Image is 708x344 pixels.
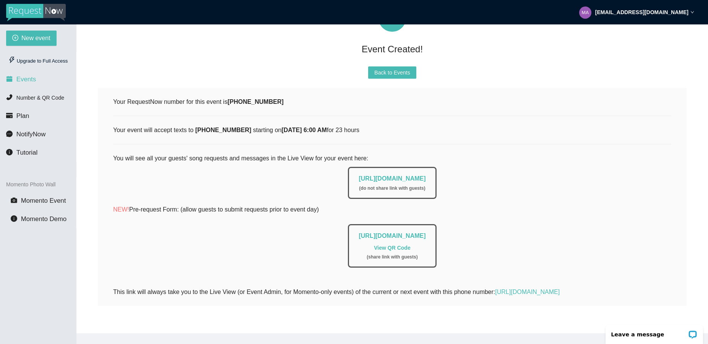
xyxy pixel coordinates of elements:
button: Back to Events [368,66,416,79]
span: plus-circle [12,35,18,42]
b: [PHONE_NUMBER] [195,127,252,133]
span: info-circle [11,215,17,222]
a: View QR Code [374,245,410,251]
b: [DATE] 6:00 AM [281,127,326,133]
span: Your RequestNow number for this event is [113,99,284,105]
span: camera [11,197,17,203]
div: Event Created! [98,41,687,57]
img: RequestNow [6,4,66,21]
a: [URL][DOMAIN_NAME] [359,233,425,239]
iframe: LiveChat chat widget [601,320,708,344]
span: Back to Events [374,68,410,77]
button: plus-circleNew event [6,31,57,46]
span: thunderbolt [8,57,15,63]
div: Your event will accept texts to starting on for 23 hours [113,125,671,135]
span: Momento Event [21,197,66,204]
span: message [6,131,13,137]
span: calendar [6,76,13,82]
span: NotifyNow [16,131,45,138]
a: [URL][DOMAIN_NAME] [495,289,560,295]
img: b47815c75c843dd9398526cffb3d5017 [579,6,591,19]
span: Events [16,76,36,83]
div: ( share link with guests ) [359,254,425,261]
a: [URL][DOMAIN_NAME] [359,175,425,182]
strong: [EMAIL_ADDRESS][DOMAIN_NAME] [595,9,689,15]
span: Number & QR Code [16,95,64,101]
span: Plan [16,112,29,120]
span: down [690,10,694,14]
div: Upgrade to Full Access [6,53,70,69]
span: New event [21,33,50,43]
p: Pre-request Form: (allow guests to submit requests prior to event day) [113,205,671,214]
b: [PHONE_NUMBER] [227,99,284,105]
div: This link will always take you to the Live View (or Event Admin, for Momento-only events) of the ... [113,287,671,297]
span: info-circle [6,149,13,155]
span: credit-card [6,112,13,119]
span: Tutorial [16,149,37,156]
span: NEW! [113,206,129,213]
span: phone [6,94,13,100]
div: You will see all your guests' song requests and messages in the Live View for your event here: [113,153,671,277]
span: Momento Demo [21,215,67,223]
div: ( do not share link with guests ) [359,185,425,192]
